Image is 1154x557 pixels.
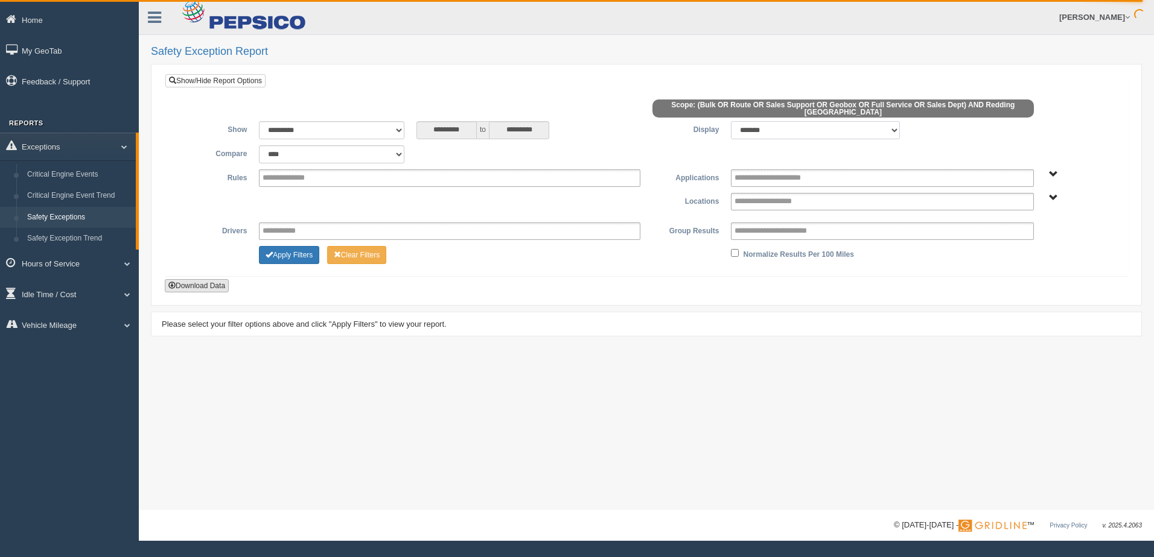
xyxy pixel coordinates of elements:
label: Locations [646,193,725,207]
div: © [DATE]-[DATE] - ™ [894,519,1142,532]
a: Privacy Policy [1050,522,1087,529]
label: Drivers [174,222,253,237]
button: Change Filter Options [327,246,387,264]
label: Show [174,121,253,136]
a: Show/Hide Report Options [165,74,266,87]
label: Compare [174,145,253,160]
button: Change Filter Options [259,246,319,264]
a: Critical Engine Event Trend [22,185,136,207]
button: Download Data [165,279,229,292]
a: Critical Engine Events [22,164,136,186]
a: Safety Exceptions [22,207,136,228]
h2: Safety Exception Report [151,46,1142,58]
img: Gridline [958,520,1027,532]
span: to [477,121,489,139]
span: Please select your filter options above and click "Apply Filters" to view your report. [162,319,447,329]
label: Group Results [646,222,725,237]
label: Display [646,121,725,136]
span: Scope: (Bulk OR Route OR Sales Support OR Geobox OR Full Service OR Sales Dept) AND Redding [GEOG... [652,99,1034,118]
span: v. 2025.4.2063 [1103,522,1142,529]
a: Safety Exception Trend [22,228,136,250]
label: Rules [174,169,253,184]
label: Normalize Results Per 100 Miles [744,246,854,260]
label: Applications [646,169,725,184]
